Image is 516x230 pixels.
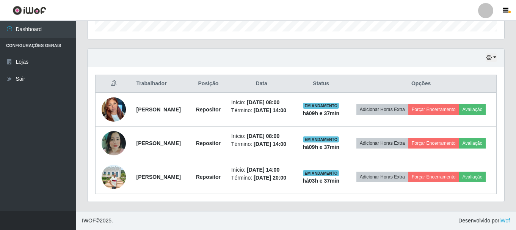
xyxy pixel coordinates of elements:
button: Adicionar Horas Extra [356,172,408,182]
span: Desenvolvido por [458,217,510,225]
button: Adicionar Horas Extra [356,138,408,149]
button: Forçar Encerramento [408,172,459,182]
th: Opções [346,75,496,93]
time: [DATE] 20:00 [254,175,286,181]
strong: [PERSON_NAME] [136,140,180,146]
time: [DATE] 14:00 [254,141,286,147]
button: Forçar Encerramento [408,138,459,149]
span: © 2025 . [82,217,113,225]
a: iWof [499,217,510,224]
li: Término: [231,174,292,182]
img: 1752882089703.jpeg [102,165,126,189]
li: Término: [231,140,292,148]
time: [DATE] 14:00 [254,107,286,113]
li: Início: [231,166,292,174]
time: [DATE] 08:00 [247,133,279,139]
strong: há 03 h e 37 min [303,178,339,184]
span: IWOF [82,217,96,224]
button: Avaliação [459,172,486,182]
strong: [PERSON_NAME] [136,106,180,113]
strong: há 09 h e 37 min [303,144,339,150]
button: Forçar Encerramento [408,104,459,115]
img: 1739481686258.jpeg [102,131,126,155]
strong: há 09 h e 37 min [303,110,339,116]
time: [DATE] 08:00 [247,99,279,105]
th: Trabalhador [132,75,190,93]
button: Adicionar Horas Extra [356,104,408,115]
strong: Repositor [196,140,221,146]
strong: Repositor [196,174,221,180]
time: [DATE] 14:00 [247,167,279,173]
span: EM ANDAMENTO [303,136,339,142]
span: EM ANDAMENTO [303,103,339,109]
li: Início: [231,132,292,140]
strong: Repositor [196,106,221,113]
th: Posição [190,75,227,93]
strong: [PERSON_NAME] [136,174,180,180]
span: EM ANDAMENTO [303,170,339,176]
th: Data [227,75,296,93]
img: CoreUI Logo [13,6,46,15]
li: Término: [231,106,292,114]
button: Avaliação [459,104,486,115]
button: Avaliação [459,138,486,149]
img: 1739276484437.jpeg [102,93,126,125]
th: Status [296,75,346,93]
li: Início: [231,99,292,106]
